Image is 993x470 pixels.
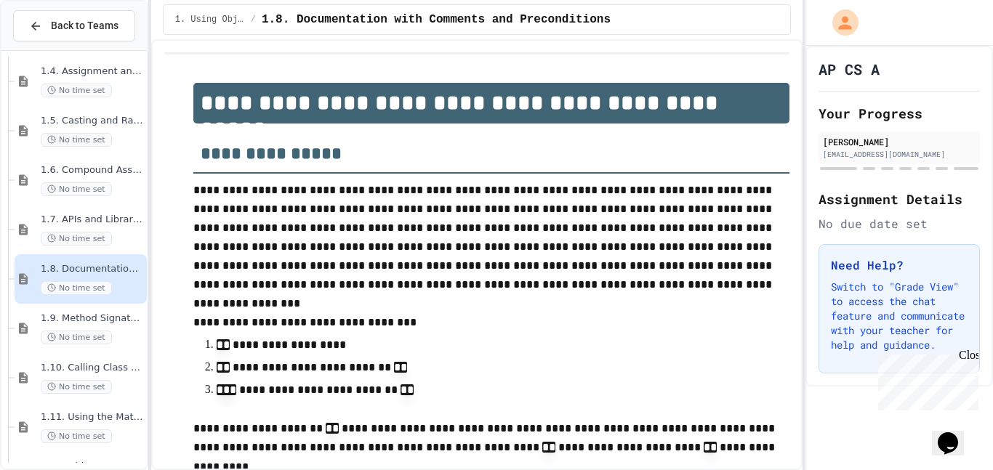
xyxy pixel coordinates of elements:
span: No time set [41,429,112,443]
span: No time set [41,232,112,246]
h2: Assignment Details [819,189,980,209]
span: No time set [41,133,112,147]
iframe: chat widget [932,412,978,455]
span: 1.5. Casting and Ranges of Values [41,115,144,127]
button: Back to Teams [13,10,135,41]
span: No time set [41,380,112,394]
span: 1.6. Compound Assignment Operators [41,164,144,177]
div: No due date set [819,215,980,232]
span: No time set [41,182,112,196]
iframe: chat widget [872,349,978,410]
div: [PERSON_NAME] [823,135,976,148]
div: [EMAIL_ADDRESS][DOMAIN_NAME] [823,149,976,160]
span: 1.8. Documentation with Comments and Preconditions [41,263,144,275]
h3: Need Help? [831,256,968,274]
span: No time set [41,331,112,344]
h2: Your Progress [819,103,980,123]
span: / [251,14,256,25]
span: 1.9. Method Signatures [41,312,144,325]
span: 1. Using Objects and Methods [175,14,245,25]
span: 1.4. Assignment and Input [41,65,144,78]
span: 1.10. Calling Class Methods [41,362,144,374]
h1: AP CS A [819,59,880,79]
p: Switch to "Grade View" to access the chat feature and communicate with your teacher for help and ... [831,280,968,352]
span: 1.7. APIs and Libraries [41,214,144,226]
span: No time set [41,84,112,97]
span: 1.11. Using the Math Class [41,411,144,424]
span: No time set [41,281,112,295]
div: My Account [817,6,862,39]
div: Chat with us now!Close [6,6,100,92]
span: 1.8. Documentation with Comments and Preconditions [262,11,611,28]
span: Back to Teams [51,18,118,33]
